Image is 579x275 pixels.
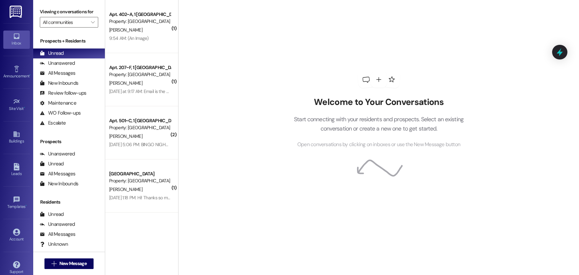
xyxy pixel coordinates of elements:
[40,221,75,228] div: Unanswered
[109,227,171,234] div: [GEOGRAPHIC_DATA]
[109,18,171,25] div: Property: [GEOGRAPHIC_DATA]
[59,260,87,267] span: New Message
[297,140,460,149] span: Open conversations by clicking on inboxes or use the New Message button
[40,241,68,248] div: Unknown
[3,129,30,146] a: Buildings
[109,80,142,86] span: [PERSON_NAME]
[40,100,76,107] div: Maintenance
[30,73,31,77] span: •
[109,27,142,33] span: [PERSON_NAME]
[109,64,171,71] div: Apt. 207~F, 1 [GEOGRAPHIC_DATA]
[109,35,149,41] div: 9:54 AM: (An Image)
[3,227,30,244] a: Account
[40,50,64,57] div: Unread
[109,186,142,192] span: [PERSON_NAME]
[109,170,171,177] div: [GEOGRAPHIC_DATA]
[40,110,81,117] div: WO Follow-ups
[284,115,474,134] p: Start connecting with your residents and prospects. Select an existing conversation or create a n...
[44,258,94,269] button: New Message
[40,90,86,97] div: Review follow-ups
[109,88,199,94] div: [DATE] at 9:17 AM: Email is the same. Thank you!
[33,199,105,206] div: Residents
[284,97,474,108] h2: Welcome to Your Conversations
[24,105,25,110] span: •
[3,31,30,48] a: Inbox
[26,203,27,208] span: •
[109,11,171,18] div: Apt. 402~A, 1 [GEOGRAPHIC_DATA]
[10,6,23,18] img: ResiDesk Logo
[40,70,75,77] div: All Messages
[109,141,292,147] div: [DATE] 5:06 PM: BINGO NIGHT TONIGHT AT THE PAVILLION AT 6! BE THERE AND HAVE SNACKS
[40,180,78,187] div: New Inbounds
[109,133,142,139] span: [PERSON_NAME]
[33,138,105,145] div: Prospects
[40,160,64,167] div: Unread
[40,60,75,67] div: Unanswered
[51,261,56,266] i: 
[109,177,171,184] div: Property: [GEOGRAPHIC_DATA]
[109,117,171,124] div: Apt. 501~C, 1 [GEOGRAPHIC_DATA]
[109,71,171,78] div: Property: [GEOGRAPHIC_DATA]
[91,20,95,25] i: 
[43,17,88,28] input: All communities
[3,96,30,114] a: Site Visit •
[3,194,30,212] a: Templates •
[40,80,78,87] div: New Inbounds
[109,195,214,201] div: [DATE] 1:18 PM: Hi! Thanks so much it should be signed!
[40,7,98,17] label: Viewing conversations for
[40,231,75,238] div: All Messages
[40,211,64,218] div: Unread
[109,124,171,131] div: Property: [GEOGRAPHIC_DATA]
[40,120,66,127] div: Escalate
[33,38,105,45] div: Prospects + Residents
[3,161,30,179] a: Leads
[40,150,75,157] div: Unanswered
[40,170,75,177] div: All Messages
